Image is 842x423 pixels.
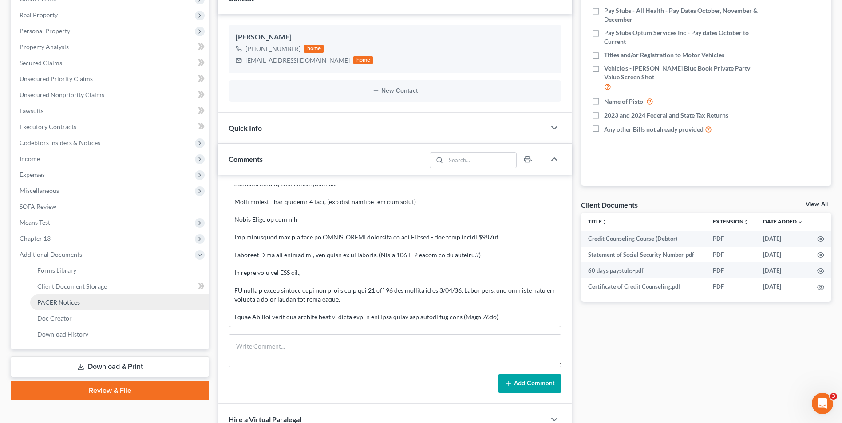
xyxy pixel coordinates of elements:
span: 3 [830,393,837,400]
span: Pay Stubs Optum Services Inc - Pay dates October to Current [604,28,761,46]
span: Property Analysis [20,43,69,51]
td: [DATE] [756,231,810,247]
span: Unsecured Priority Claims [20,75,93,82]
span: Real Property [20,11,58,19]
td: Certificate of Credit Counseling.pdf [581,278,706,294]
a: Property Analysis [12,39,209,55]
span: Additional Documents [20,251,82,258]
a: Titleunfold_more [588,218,607,225]
span: Any other Bills not already provided [604,125,704,134]
span: Name of Pistol [604,97,645,106]
a: Doc Creator [30,310,209,326]
td: Statement of Social Security Number-pdf [581,247,706,262]
td: Credit Counseling Course (Debtor) [581,231,706,247]
div: [PERSON_NAME] [236,32,554,43]
span: PACER Notices [37,298,80,306]
span: Download History [37,330,88,338]
span: Income [20,155,40,162]
span: Unsecured Nonpriority Claims [20,91,104,98]
div: [PHONE_NUMBER] [245,44,300,53]
td: PDF [706,262,756,278]
a: Date Added expand_more [763,218,803,225]
a: Download & Print [11,356,209,377]
a: PACER Notices [30,294,209,310]
span: Miscellaneous [20,187,59,194]
iframe: Intercom live chat [812,393,833,414]
a: Download History [30,326,209,342]
div: Client Documents [581,200,638,209]
span: Codebtors Insiders & Notices [20,139,100,146]
a: Secured Claims [12,55,209,71]
a: Executory Contracts [12,119,209,135]
a: Lawsuits [12,103,209,119]
a: Extensionunfold_more [713,218,749,225]
a: View All [806,201,828,208]
a: Client Document Storage [30,278,209,294]
i: unfold_more [743,219,749,225]
td: [DATE] [756,247,810,262]
span: Pay Stubs - All Health - Pay Dates October, November & December [604,6,761,24]
span: Quick Info [229,124,262,132]
a: Forms Library [30,262,209,278]
span: 2023 and 2024 Federal and State Tax Returns [604,111,728,120]
span: Titles and/or Registration to Motor Vehicles [604,51,724,59]
div: [EMAIL_ADDRESS][DOMAIN_NAME] [245,56,350,65]
input: Search... [446,153,516,168]
span: Comments [229,155,263,163]
span: Lawsuits [20,107,43,114]
td: [DATE] [756,278,810,294]
span: Vehicle's - [PERSON_NAME] Blue Book Private Party Value Screen Shot [604,64,761,82]
span: Means Test [20,219,50,226]
td: 60 days paystubs-pdf [581,262,706,278]
a: SOFA Review [12,199,209,215]
div: home [353,56,373,64]
span: Client Document Storage [37,282,107,290]
span: Secured Claims [20,59,62,67]
button: Add Comment [498,374,561,393]
td: [DATE] [756,262,810,278]
td: PDF [706,231,756,247]
td: PDF [706,278,756,294]
button: New Contact [236,87,554,94]
span: SOFA Review [20,203,56,210]
td: PDF [706,247,756,262]
a: Unsecured Priority Claims [12,71,209,87]
span: Doc Creator [37,314,72,322]
a: Unsecured Nonpriority Claims [12,87,209,103]
span: Executory Contracts [20,123,76,130]
span: Forms Library [37,266,76,274]
span: Chapter 13 [20,235,51,242]
div: home [304,45,324,53]
a: Review & File [11,381,209,400]
i: unfold_more [602,219,607,225]
span: Expenses [20,171,45,178]
i: expand_more [798,219,803,225]
span: Personal Property [20,27,70,35]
